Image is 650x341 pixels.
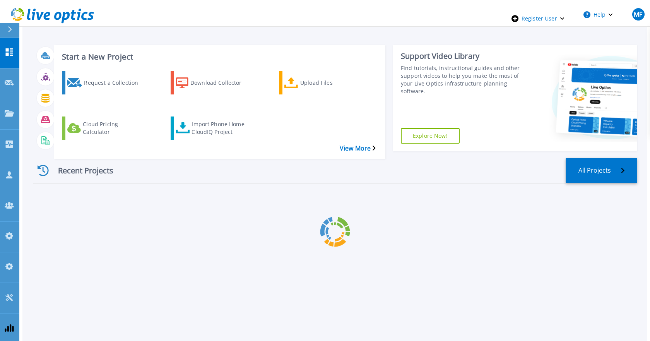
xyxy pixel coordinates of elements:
[33,161,126,180] div: Recent Projects
[62,53,375,61] h3: Start a New Project
[574,3,623,26] button: Help
[300,73,362,93] div: Upload Files
[279,71,373,94] a: Upload Files
[340,145,376,152] a: View More
[62,71,156,94] a: Request a Collection
[171,71,264,94] a: Download Collector
[84,73,146,93] div: Request a Collection
[83,118,145,138] div: Cloud Pricing Calculator
[566,158,637,183] a: All Projects
[190,73,252,93] div: Download Collector
[401,64,524,95] div: Find tutorials, instructional guides and other support videos to help you make the most of your L...
[192,118,253,138] div: Import Phone Home CloudIQ Project
[634,11,642,17] span: MF
[401,128,460,144] a: Explore Now!
[401,51,524,61] div: Support Video Library
[502,3,574,34] div: Register User
[62,117,156,140] a: Cloud Pricing Calculator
